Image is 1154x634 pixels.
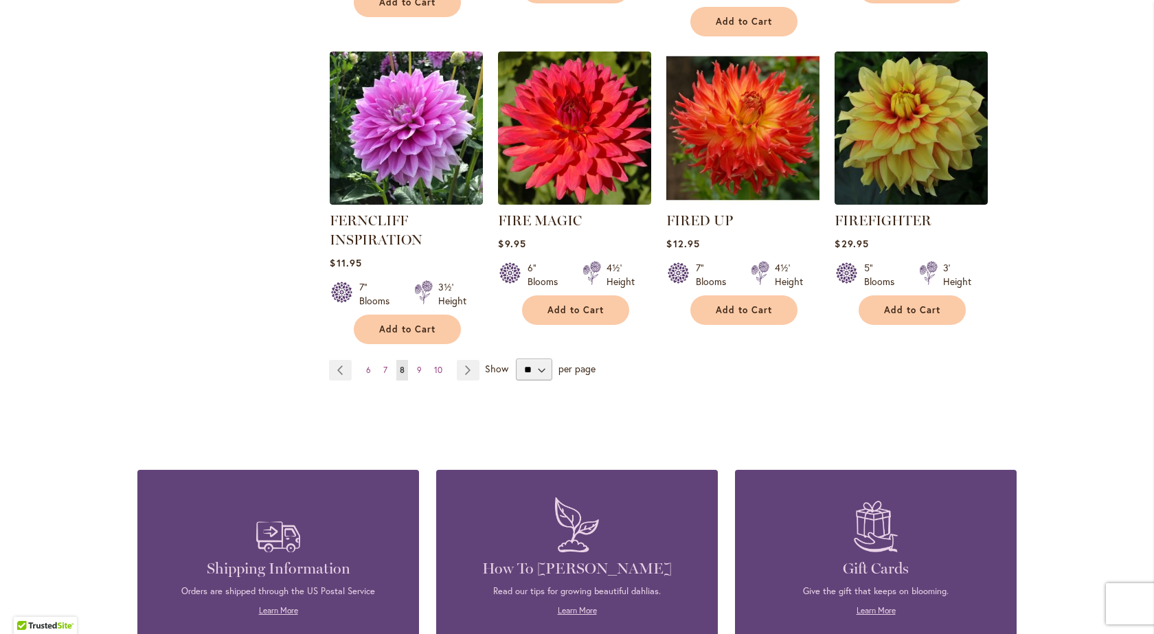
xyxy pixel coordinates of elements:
[547,304,604,316] span: Add to Cart
[417,365,422,375] span: 9
[528,261,566,288] div: 6" Blooms
[666,237,699,250] span: $12.95
[354,315,461,344] button: Add to Cart
[438,280,466,308] div: 3½' Height
[10,585,49,624] iframe: Launch Accessibility Center
[330,194,483,207] a: Ferncliff Inspiration
[756,559,996,578] h4: Gift Cards
[457,559,697,578] h4: How To [PERSON_NAME]
[696,261,734,288] div: 7" Blooms
[835,194,988,207] a: FIREFIGHTER
[716,304,772,316] span: Add to Cart
[522,295,629,325] button: Add to Cart
[558,362,596,375] span: per page
[379,324,435,335] span: Add to Cart
[690,295,797,325] button: Add to Cart
[359,280,398,308] div: 7" Blooms
[666,212,733,229] a: FIRED UP
[434,365,442,375] span: 10
[498,194,651,207] a: FIRE MAGIC
[558,605,597,615] a: Learn More
[835,212,931,229] a: FIREFIGHTER
[607,261,635,288] div: 4½' Height
[835,52,988,205] img: FIREFIGHTER
[716,16,772,27] span: Add to Cart
[498,212,582,229] a: FIRE MAGIC
[363,360,374,381] a: 6
[485,362,508,375] span: Show
[666,52,819,205] img: FIRED UP
[383,365,387,375] span: 7
[498,52,651,205] img: FIRE MAGIC
[259,605,298,615] a: Learn More
[775,261,803,288] div: 4½' Height
[756,585,996,598] p: Give the gift that keeps on blooming.
[380,360,391,381] a: 7
[400,365,405,375] span: 8
[414,360,425,381] a: 9
[884,304,940,316] span: Add to Cart
[366,365,371,375] span: 6
[857,605,896,615] a: Learn More
[330,212,422,248] a: FERNCLIFF INSPIRATION
[864,261,903,288] div: 5" Blooms
[690,7,797,36] button: Add to Cart
[158,585,398,598] p: Orders are shipped through the US Postal Service
[330,256,361,269] span: $11.95
[431,360,446,381] a: 10
[158,559,398,578] h4: Shipping Information
[943,261,971,288] div: 3' Height
[330,52,483,205] img: Ferncliff Inspiration
[835,237,868,250] span: $29.95
[498,237,525,250] span: $9.95
[457,585,697,598] p: Read our tips for growing beautiful dahlias.
[859,295,966,325] button: Add to Cart
[666,194,819,207] a: FIRED UP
